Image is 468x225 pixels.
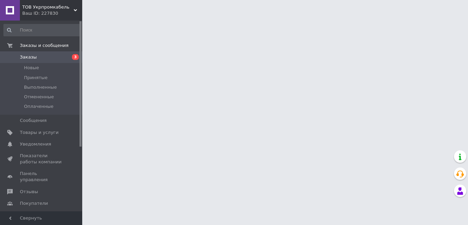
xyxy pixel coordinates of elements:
span: Отмененные [24,94,54,100]
span: 3 [72,54,79,60]
span: Выполненные [24,84,57,90]
span: Заказы [20,54,37,60]
span: Панель управления [20,171,63,183]
span: Показатели работы компании [20,153,63,165]
div: Ваш ID: 227830 [22,10,82,16]
span: Товары и услуги [20,129,59,136]
span: Принятые [24,75,48,81]
span: Заказы и сообщения [20,42,69,49]
span: Оплаченные [24,103,53,110]
span: Отзывы [20,189,38,195]
span: Покупатели [20,200,48,207]
span: Новые [24,65,39,71]
span: Уведомления [20,141,51,147]
span: Сообщения [20,117,47,124]
input: Поиск [3,24,81,36]
span: ТОВ Укрпромкабель [22,4,74,10]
